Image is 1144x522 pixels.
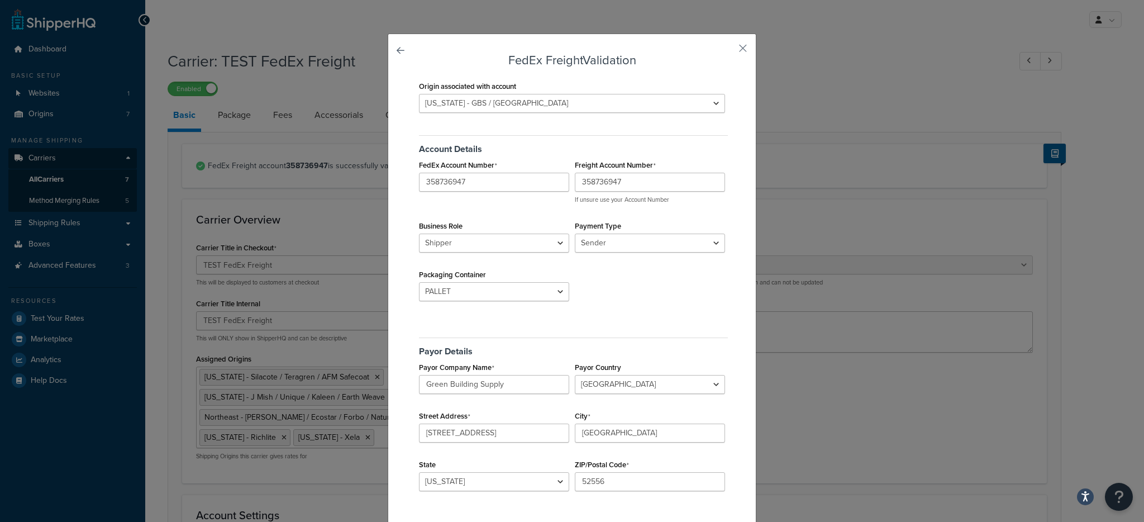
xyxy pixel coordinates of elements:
[575,412,590,421] label: City
[419,271,486,279] label: Packaging Container
[419,82,516,91] label: Origin associated with account
[575,196,725,204] p: If unsure use your Account Number
[419,222,463,230] label: Business Role
[575,161,656,170] label: Freight Account Number
[575,363,621,372] label: Payor Country
[419,461,436,469] label: State
[419,363,494,372] label: Payor Company Name
[416,54,728,67] h3: FedEx Freight Validation
[419,412,470,421] label: Street Address
[419,135,728,154] h5: Account Details
[419,161,497,170] label: FedEx Account Number
[575,461,629,469] label: ZIP/Postal Code
[575,222,621,230] label: Payment Type
[419,338,728,357] h5: Payor Details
